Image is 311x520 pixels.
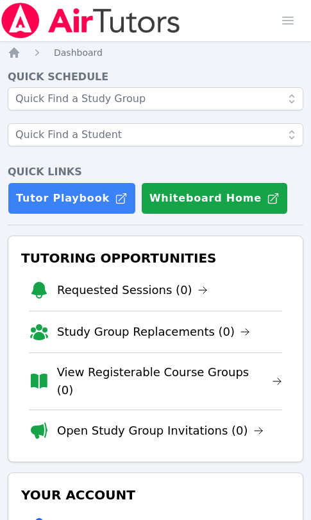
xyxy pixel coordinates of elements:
a: Study Group Replacements (0) [57,323,250,341]
h3: Tutoring Opportunities [19,247,292,270]
h4: Quick Links [8,164,303,180]
a: Dashboard [54,46,103,59]
a: Tutor Playbook [8,182,136,214]
input: Quick Find a Student [8,123,303,146]
h4: Quick Schedule [8,69,303,85]
a: Open Study Group Invitations (0) [57,422,264,440]
span: Dashboard [54,48,103,58]
nav: Breadcrumb [8,46,303,59]
a: Requested Sessions (0) [57,281,208,299]
input: Quick Find a Study Group [8,87,303,110]
button: Whiteboard Home [141,182,288,214]
h3: Your Account [19,483,292,507]
a: View Registerable Course Groups (0) [57,363,282,399]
